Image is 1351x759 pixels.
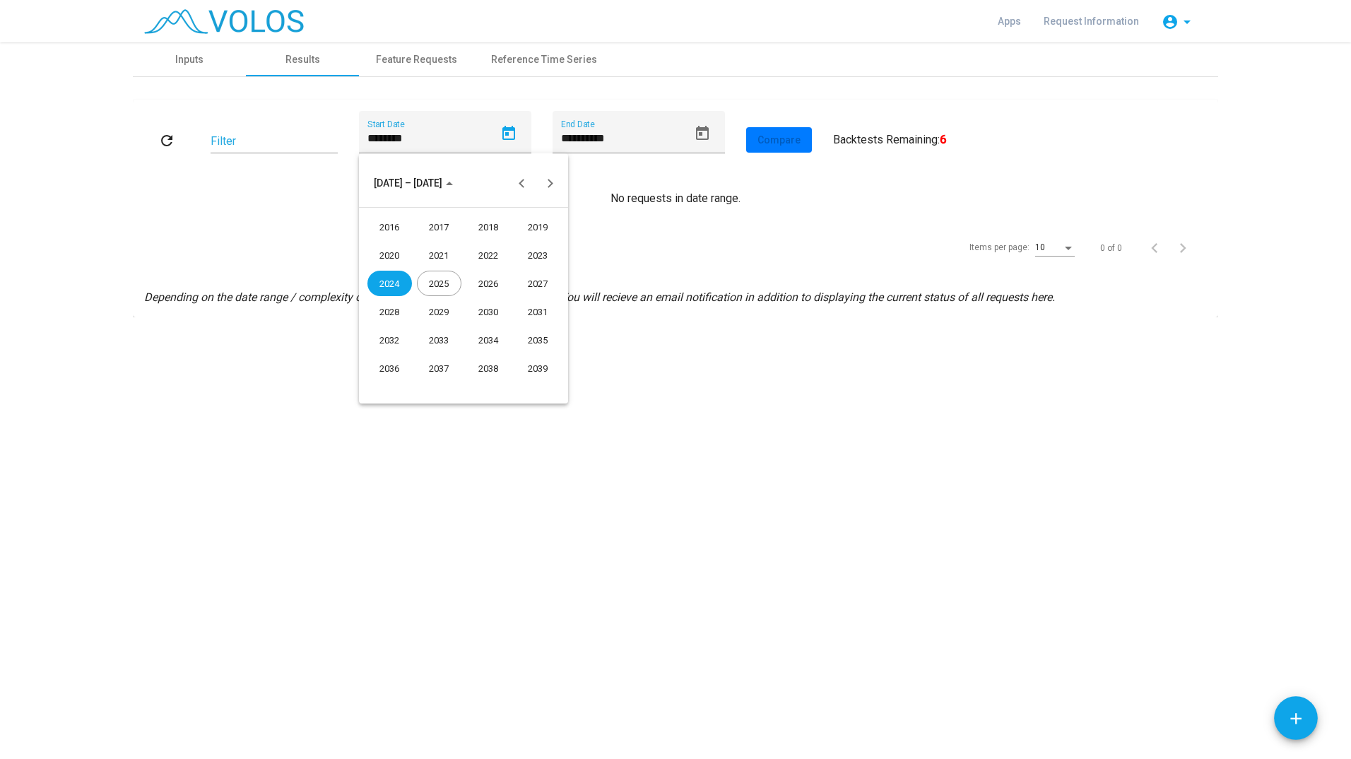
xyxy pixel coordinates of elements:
[536,169,565,197] button: Next 24 years
[365,326,414,354] td: 2032
[367,299,412,324] div: 2028
[516,271,560,296] div: 2027
[516,299,560,324] div: 2031
[417,299,461,324] div: 2029
[513,326,562,354] td: 2035
[414,269,464,298] td: 2025
[516,214,560,240] div: 2019
[365,241,414,269] td: 2020
[466,355,511,381] div: 2038
[414,354,464,382] td: 2037
[367,355,412,381] div: 2036
[365,298,414,326] td: 2028
[513,298,562,326] td: 2031
[466,299,511,324] div: 2030
[466,327,511,353] div: 2034
[417,355,461,381] div: 2037
[417,214,461,240] div: 2017
[513,269,562,298] td: 2027
[508,169,536,197] button: Previous 24 years
[513,354,562,382] td: 2039
[513,213,562,241] td: 2019
[367,327,412,353] div: 2032
[464,241,513,269] td: 2022
[367,271,412,296] div: 2024
[365,213,414,241] td: 2016
[367,214,412,240] div: 2016
[414,213,464,241] td: 2017
[365,354,414,382] td: 2036
[417,271,461,296] div: 2025
[414,298,464,326] td: 2029
[417,242,461,268] div: 2021
[464,354,513,382] td: 2038
[374,178,442,189] span: [DATE] – [DATE]
[362,169,464,197] button: Choose date
[367,242,412,268] div: 2020
[464,298,513,326] td: 2030
[464,269,513,298] td: 2026
[513,241,562,269] td: 2023
[466,271,511,296] div: 2026
[466,214,511,240] div: 2018
[365,269,414,298] td: 2024
[516,242,560,268] div: 2023
[464,213,513,241] td: 2018
[466,242,511,268] div: 2022
[414,241,464,269] td: 2021
[417,327,461,353] div: 2033
[464,326,513,354] td: 2034
[516,355,560,381] div: 2039
[414,326,464,354] td: 2033
[516,327,560,353] div: 2035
